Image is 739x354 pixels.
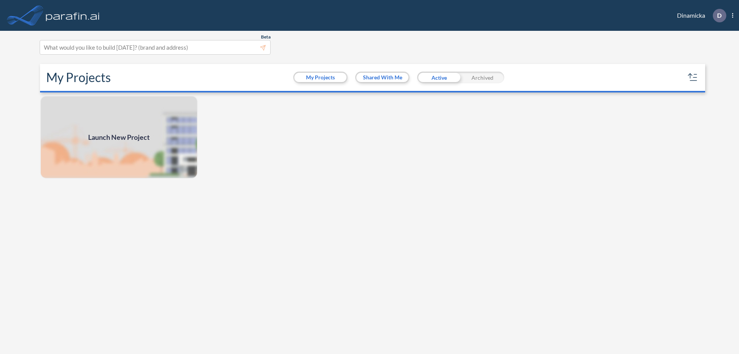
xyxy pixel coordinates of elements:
[417,72,461,83] div: Active
[687,71,699,84] button: sort
[461,72,504,83] div: Archived
[717,12,722,19] p: D
[46,70,111,85] h2: My Projects
[356,73,408,82] button: Shared With Me
[294,73,346,82] button: My Projects
[40,96,198,179] img: add
[44,8,101,23] img: logo
[88,132,150,143] span: Launch New Project
[40,96,198,179] a: Launch New Project
[261,34,271,40] span: Beta
[665,9,733,22] div: Dinamicka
